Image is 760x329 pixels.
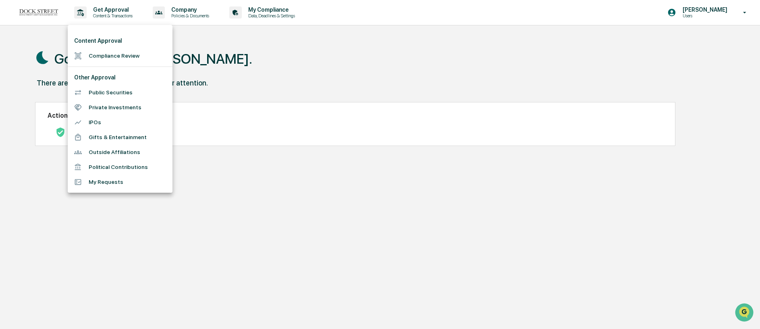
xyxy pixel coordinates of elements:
[66,102,100,110] span: Attestations
[8,118,15,124] div: 🔎
[80,137,98,143] span: Pylon
[5,98,55,113] a: 🖐️Preclearance
[137,64,147,74] button: Start new chat
[8,62,23,76] img: 1746055101610-c473b297-6a78-478c-a979-82029cc54cd1
[68,85,172,100] li: Public Securities
[8,17,147,30] p: How can we help?
[68,160,172,175] li: Political Contributions
[734,302,756,324] iframe: Open customer support
[68,175,172,189] li: My Requests
[27,62,132,70] div: Start new chat
[57,136,98,143] a: Powered byPylon
[8,102,15,109] div: 🖐️
[68,48,172,63] li: Compliance Review
[58,102,65,109] div: 🗄️
[27,70,102,76] div: We're available if you need us!
[68,130,172,145] li: Gifts & Entertainment
[68,70,172,85] li: Other Approval
[16,102,52,110] span: Preclearance
[55,98,103,113] a: 🗄️Attestations
[68,115,172,130] li: IPOs
[5,114,54,128] a: 🔎Data Lookup
[68,145,172,160] li: Outside Affiliations
[68,33,172,48] li: Content Approval
[16,117,51,125] span: Data Lookup
[68,100,172,115] li: Private Investments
